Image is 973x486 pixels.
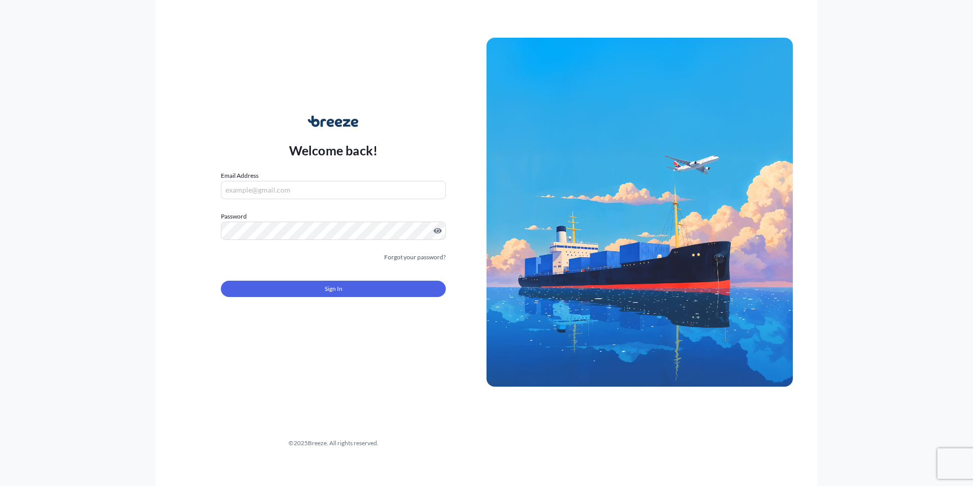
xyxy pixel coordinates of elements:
input: example@gmail.com [221,181,446,199]
p: Welcome back! [289,142,378,158]
label: Password [221,211,446,222]
button: Sign In [221,281,446,297]
img: Ship illustration [486,38,793,386]
button: Show password [434,227,442,235]
div: © 2025 Breeze. All rights reserved. [180,438,486,448]
a: Forgot your password? [384,252,446,262]
span: Sign In [325,284,342,294]
label: Email Address [221,171,259,181]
